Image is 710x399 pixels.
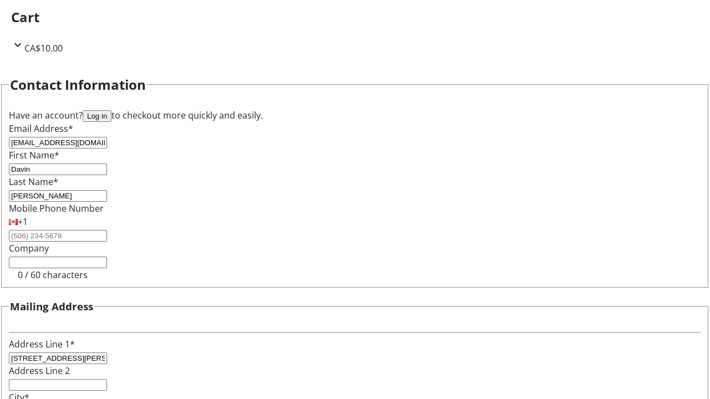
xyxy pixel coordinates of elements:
h3: Mailing Address [10,299,93,314]
label: Email Address* [9,122,73,135]
label: Last Name* [9,176,58,188]
label: First Name* [9,149,59,161]
h2: Cart [11,7,699,27]
input: Address [9,352,107,364]
tr-character-limit: 0 / 60 characters [18,269,88,281]
div: Have an account? to checkout more quickly and easily. [9,109,701,122]
label: Address Line 2 [9,365,70,377]
label: Address Line 1* [9,338,75,350]
input: (506) 234-5678 [9,230,107,242]
label: Mobile Phone Number [9,202,104,214]
h2: Contact Information [10,75,146,95]
label: Company [9,242,49,254]
button: Log in [83,110,111,122]
span: CA$10.00 [24,42,63,54]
